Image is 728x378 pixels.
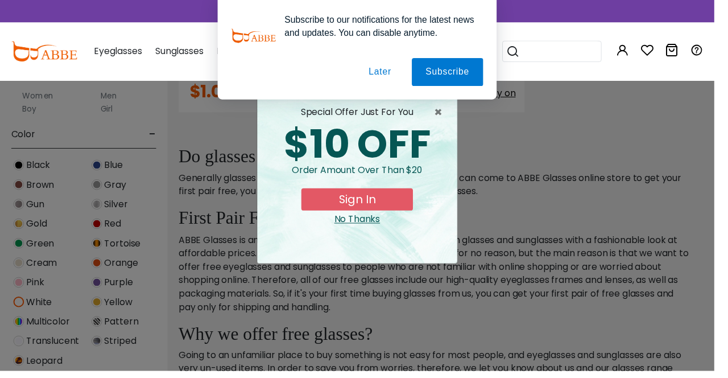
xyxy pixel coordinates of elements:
button: Later [362,59,413,88]
div: special offer just for you [271,108,457,121]
div: Close [271,217,457,231]
button: Close [442,108,457,121]
button: Subscribe [420,59,493,88]
div: Order amount over than $20 [271,167,457,192]
div: $10 OFF [271,127,457,167]
div: Subscribe to our notifications for the latest news and updates. You can disable anytime. [281,14,493,40]
button: Sign In [307,192,421,215]
span: × [442,108,457,121]
img: notification icon [235,14,281,59]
